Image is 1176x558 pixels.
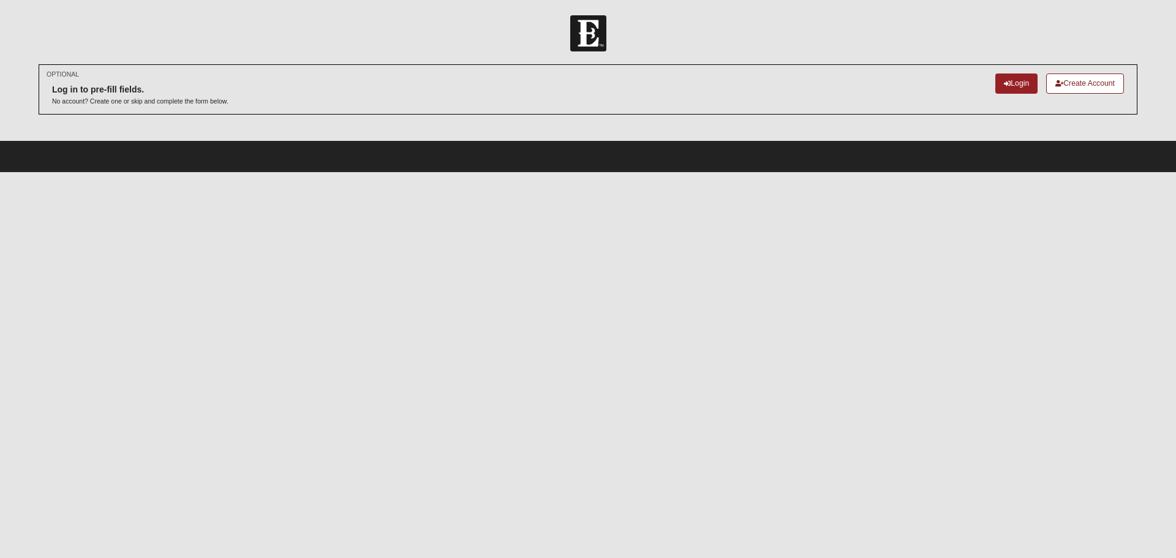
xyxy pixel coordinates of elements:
h6: Log in to pre-fill fields. [52,85,228,95]
p: No account? Create one or skip and complete the form below. [52,97,228,106]
a: Login [995,74,1038,94]
small: OPTIONAL [47,70,79,79]
a: Create Account [1046,74,1124,94]
img: Church of Eleven22 Logo [570,15,606,51]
